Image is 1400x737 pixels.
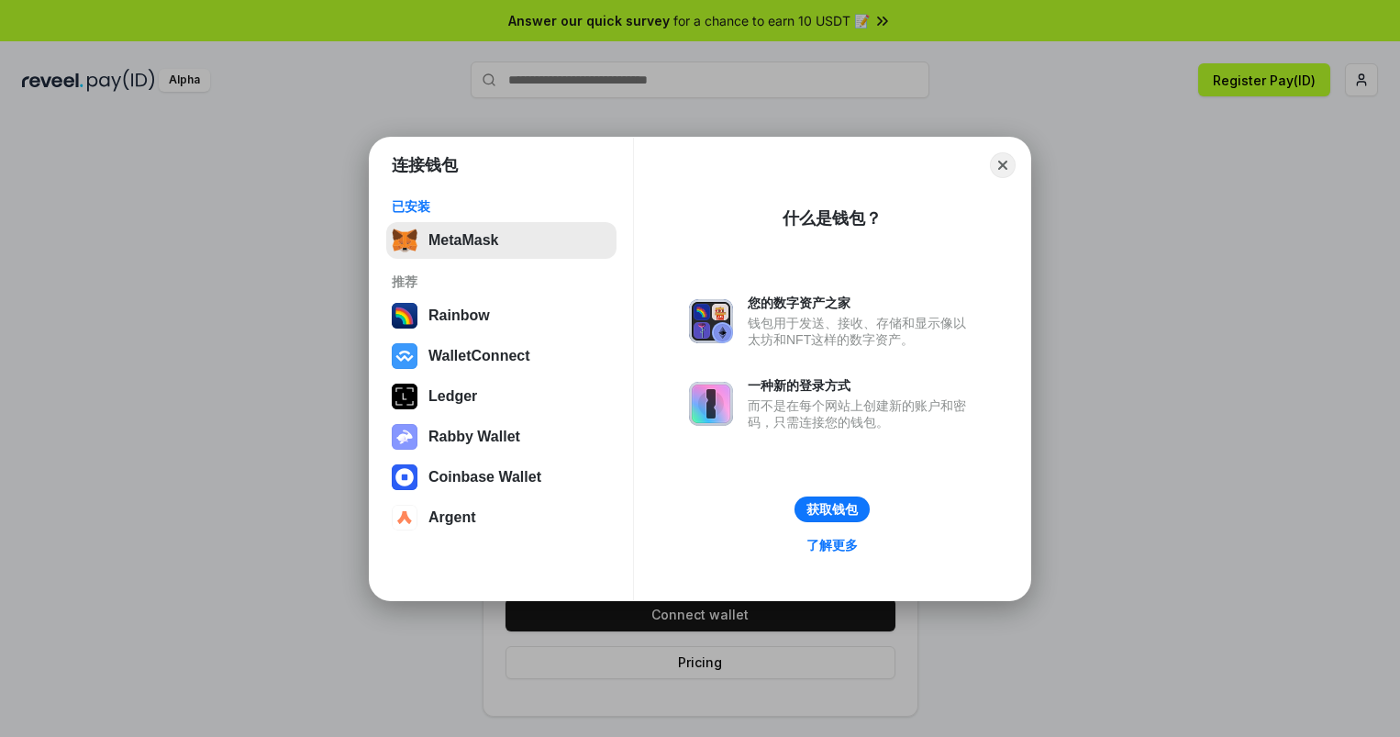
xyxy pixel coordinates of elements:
div: 一种新的登录方式 [748,377,975,394]
img: svg+xml,%3Csvg%20xmlns%3D%22http%3A%2F%2Fwww.w3.org%2F2000%2Fsvg%22%20fill%3D%22none%22%20viewBox... [689,299,733,343]
div: Rainbow [428,307,490,324]
img: svg+xml,%3Csvg%20xmlns%3D%22http%3A%2F%2Fwww.w3.org%2F2000%2Fsvg%22%20width%3D%2228%22%20height%3... [392,384,417,409]
button: Close [990,152,1016,178]
div: 钱包用于发送、接收、存储和显示像以太坊和NFT这样的数字资产。 [748,315,975,348]
a: 了解更多 [795,533,869,557]
button: Rabby Wallet [386,419,617,455]
button: Coinbase Wallet [386,459,617,496]
div: Rabby Wallet [428,429,520,445]
img: svg+xml,%3Csvg%20xmlns%3D%22http%3A%2F%2Fwww.w3.org%2F2000%2Fsvg%22%20fill%3D%22none%22%20viewBox... [392,424,417,450]
div: Ledger [428,388,477,405]
div: WalletConnect [428,348,530,364]
button: MetaMask [386,222,617,259]
div: 获取钱包 [806,501,858,518]
img: svg+xml,%3Csvg%20fill%3D%22none%22%20height%3D%2233%22%20viewBox%3D%220%200%2035%2033%22%20width%... [392,228,417,253]
div: MetaMask [428,232,498,249]
div: 已安装 [392,198,611,215]
div: 而不是在每个网站上创建新的账户和密码，只需连接您的钱包。 [748,397,975,430]
img: svg+xml,%3Csvg%20xmlns%3D%22http%3A%2F%2Fwww.w3.org%2F2000%2Fsvg%22%20fill%3D%22none%22%20viewBox... [689,382,733,426]
img: svg+xml,%3Csvg%20width%3D%2228%22%20height%3D%2228%22%20viewBox%3D%220%200%2028%2028%22%20fill%3D... [392,343,417,369]
img: svg+xml,%3Csvg%20width%3D%2228%22%20height%3D%2228%22%20viewBox%3D%220%200%2028%2028%22%20fill%3D... [392,505,417,530]
img: svg+xml,%3Csvg%20width%3D%2228%22%20height%3D%2228%22%20viewBox%3D%220%200%2028%2028%22%20fill%3D... [392,464,417,490]
div: 您的数字资产之家 [748,295,975,311]
button: Ledger [386,378,617,415]
div: Coinbase Wallet [428,469,541,486]
div: Argent [428,509,476,526]
img: svg+xml,%3Csvg%20width%3D%22120%22%20height%3D%22120%22%20viewBox%3D%220%200%20120%20120%22%20fil... [392,303,417,329]
div: 了解更多 [806,537,858,553]
div: 推荐 [392,274,611,290]
button: Rainbow [386,297,617,334]
h1: 连接钱包 [392,154,458,176]
button: WalletConnect [386,338,617,374]
button: Argent [386,499,617,536]
div: 什么是钱包？ [783,207,882,229]
button: 获取钱包 [794,497,870,522]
